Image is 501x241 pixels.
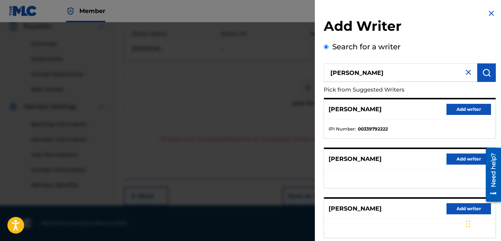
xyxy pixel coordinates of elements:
[9,6,37,16] img: MLC Logo
[79,7,105,15] span: Member
[466,213,471,235] div: Drag
[324,82,454,98] p: Pick from Suggested Writers
[324,18,496,37] h2: Add Writer
[480,145,501,205] iframe: Resource Center
[324,63,477,82] input: Search writer's name or IPI Number
[329,126,356,132] span: IPI Number :
[464,68,473,77] img: close
[358,126,388,132] strong: 00339792222
[446,153,491,165] button: Add writer
[329,105,382,114] p: [PERSON_NAME]
[329,204,382,213] p: [PERSON_NAME]
[464,205,501,241] iframe: Chat Widget
[332,42,401,51] label: Search for a writer
[446,203,491,214] button: Add writer
[482,68,491,77] img: Search Works
[66,7,75,16] img: Top Rightsholder
[329,155,382,164] p: [PERSON_NAME]
[446,104,491,115] button: Add writer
